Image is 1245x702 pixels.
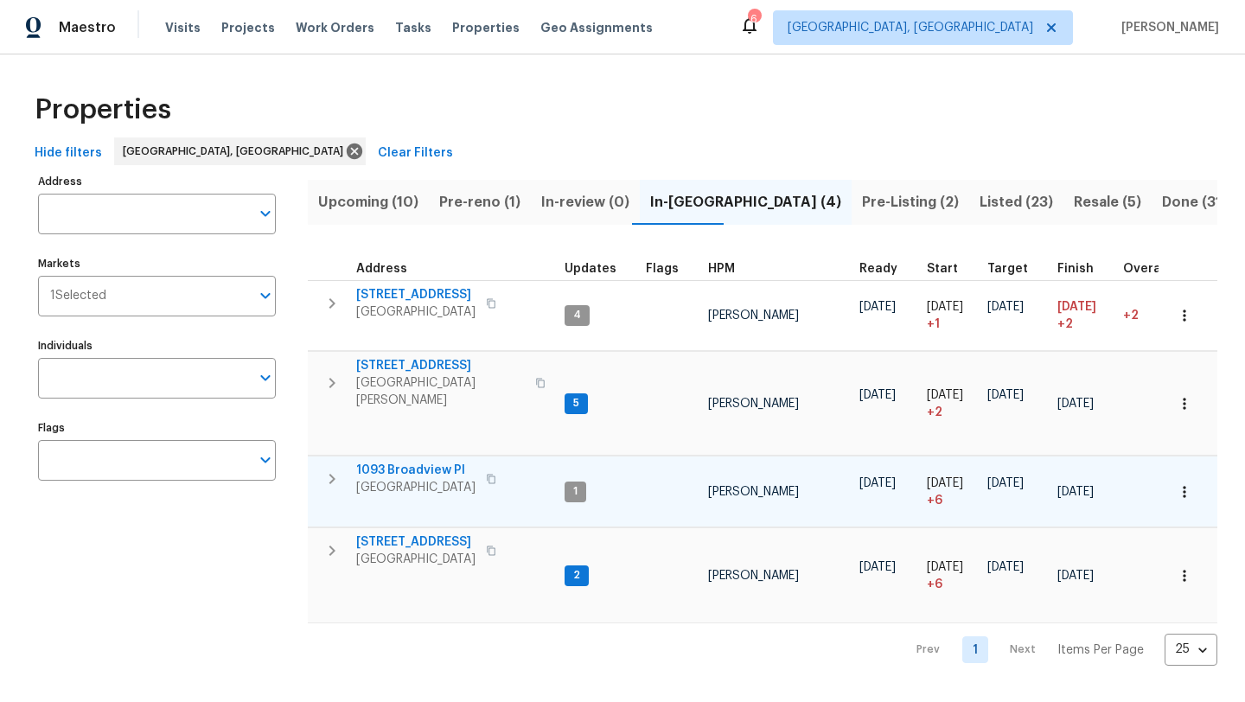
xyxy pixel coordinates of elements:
[1057,398,1094,410] span: [DATE]
[708,398,799,410] span: [PERSON_NAME]
[566,484,584,499] span: 1
[371,137,460,169] button: Clear Filters
[1162,190,1235,214] span: Done (315)
[987,477,1024,489] span: [DATE]
[927,389,963,401] span: [DATE]
[987,263,1028,275] span: Target
[221,19,275,36] span: Projects
[980,190,1053,214] span: Listed (23)
[356,303,476,321] span: [GEOGRAPHIC_DATA]
[708,570,799,582] span: [PERSON_NAME]
[439,190,520,214] span: Pre-reno (1)
[356,357,525,374] span: [STREET_ADDRESS]
[927,477,963,489] span: [DATE]
[920,352,980,456] td: Project started 2 days late
[708,310,799,322] span: [PERSON_NAME]
[927,576,942,593] span: + 6
[748,10,760,28] div: 6
[38,176,276,187] label: Address
[356,551,476,568] span: [GEOGRAPHIC_DATA]
[565,263,616,275] span: Updates
[1057,263,1094,275] span: Finish
[1057,486,1094,498] span: [DATE]
[927,263,974,275] div: Actual renovation start date
[540,19,653,36] span: Geo Assignments
[646,263,679,275] span: Flags
[541,190,629,214] span: In-review (0)
[1123,263,1168,275] span: Overall
[1116,280,1191,351] td: 2 day(s) past target finish date
[566,308,588,322] span: 4
[35,143,102,164] span: Hide filters
[253,366,278,390] button: Open
[35,101,171,118] span: Properties
[1114,19,1219,36] span: [PERSON_NAME]
[356,533,476,551] span: [STREET_ADDRESS]
[253,284,278,308] button: Open
[318,190,418,214] span: Upcoming (10)
[165,19,201,36] span: Visits
[859,263,897,275] span: Ready
[900,634,1217,666] nav: Pagination Navigation
[123,143,350,160] span: [GEOGRAPHIC_DATA], [GEOGRAPHIC_DATA]
[1057,301,1096,313] span: [DATE]
[59,19,116,36] span: Maestro
[296,19,374,36] span: Work Orders
[38,258,276,269] label: Markets
[708,263,735,275] span: HPM
[50,289,106,303] span: 1 Selected
[927,316,940,333] span: + 1
[859,263,913,275] div: Earliest renovation start date (first business day after COE or Checkout)
[114,137,366,165] div: [GEOGRAPHIC_DATA], [GEOGRAPHIC_DATA]
[566,568,587,583] span: 2
[859,561,896,573] span: [DATE]
[566,396,586,411] span: 5
[859,389,896,401] span: [DATE]
[1165,627,1217,672] div: 25
[1123,263,1184,275] div: Days past target finish date
[253,448,278,472] button: Open
[38,423,276,433] label: Flags
[708,486,799,498] span: [PERSON_NAME]
[920,528,980,623] td: Project started 6 days late
[927,561,963,573] span: [DATE]
[987,263,1044,275] div: Target renovation project end date
[962,636,988,663] a: Goto page 1
[987,301,1024,313] span: [DATE]
[920,280,980,351] td: Project started 1 days late
[927,301,963,313] span: [DATE]
[38,341,276,351] label: Individuals
[650,190,841,214] span: In-[GEOGRAPHIC_DATA] (4)
[1057,641,1144,659] p: Items Per Page
[253,201,278,226] button: Open
[1074,190,1141,214] span: Resale (5)
[1050,280,1116,351] td: Scheduled to finish 2 day(s) late
[356,286,476,303] span: [STREET_ADDRESS]
[987,561,1024,573] span: [DATE]
[395,22,431,34] span: Tasks
[927,492,942,509] span: + 6
[859,301,896,313] span: [DATE]
[1123,310,1139,322] span: +2
[859,477,896,489] span: [DATE]
[987,389,1024,401] span: [DATE]
[28,137,109,169] button: Hide filters
[862,190,959,214] span: Pre-Listing (2)
[920,456,980,527] td: Project started 6 days late
[356,263,407,275] span: Address
[1057,316,1073,333] span: +2
[356,479,476,496] span: [GEOGRAPHIC_DATA]
[788,19,1033,36] span: [GEOGRAPHIC_DATA], [GEOGRAPHIC_DATA]
[378,143,453,164] span: Clear Filters
[1057,570,1094,582] span: [DATE]
[927,263,958,275] span: Start
[356,462,476,479] span: 1093 Broadview Pl
[452,19,520,36] span: Properties
[356,374,525,409] span: [GEOGRAPHIC_DATA][PERSON_NAME]
[927,404,942,421] span: + 2
[1057,263,1109,275] div: Projected renovation finish date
